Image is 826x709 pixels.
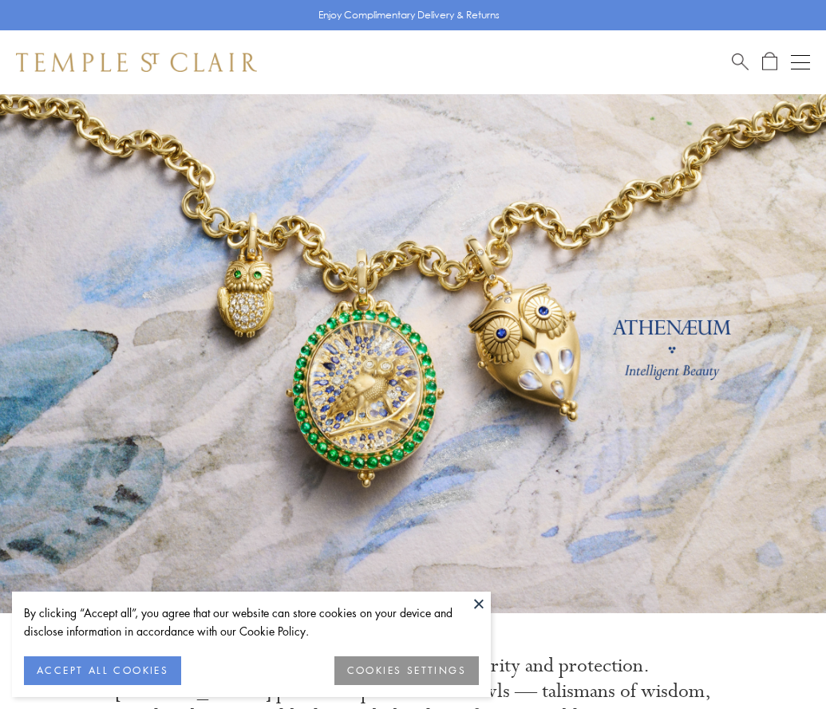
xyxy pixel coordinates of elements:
[318,7,500,23] p: Enjoy Complimentary Delivery & Returns
[24,604,479,640] div: By clicking “Accept all”, you agree that our website can store cookies on your device and disclos...
[334,656,479,685] button: COOKIES SETTINGS
[762,52,777,72] a: Open Shopping Bag
[791,53,810,72] button: Open navigation
[16,53,257,72] img: Temple St. Clair
[24,656,181,685] button: ACCEPT ALL COOKIES
[732,52,749,72] a: Search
